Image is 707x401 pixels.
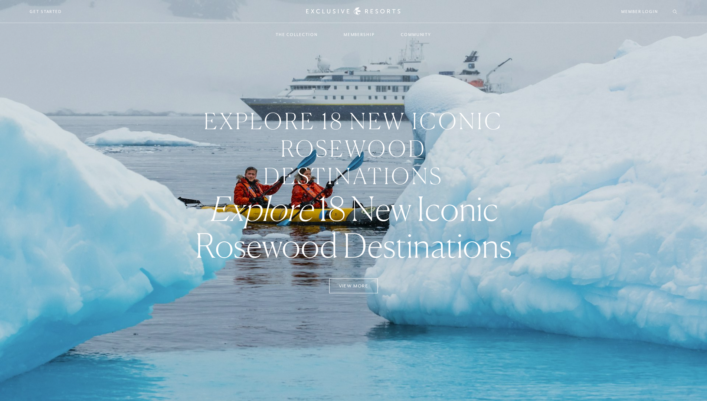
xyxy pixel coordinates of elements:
[209,188,312,229] em: Explore
[203,108,504,190] h3: Explore 18 New Iconic Rosewood Destinations
[336,24,382,45] a: Membership
[393,24,439,45] a: Community
[141,190,566,264] h3: 18 New Iconic Rosewood Destinations
[621,8,658,15] a: Member Login
[30,8,62,15] a: Get Started
[330,279,378,293] a: View More
[268,24,325,45] a: The Collection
